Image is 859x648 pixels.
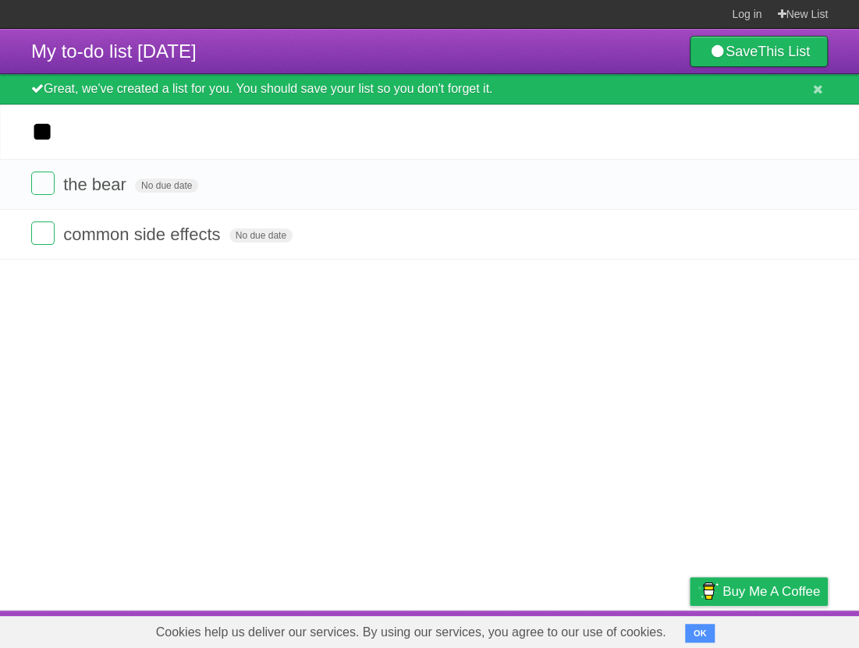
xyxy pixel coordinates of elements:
[63,175,130,194] span: the bear
[31,41,197,62] span: My to-do list [DATE]
[140,617,682,648] span: Cookies help us deliver our services. By using our services, you agree to our use of cookies.
[616,614,651,644] a: Terms
[697,578,719,604] img: Buy me a coffee
[31,221,55,245] label: Done
[135,179,198,193] span: No due date
[63,225,224,244] span: common side effects
[685,624,715,643] button: OK
[690,36,828,67] a: SaveThis List
[669,614,710,644] a: Privacy
[722,578,820,605] span: Buy me a coffee
[534,614,597,644] a: Developers
[690,577,828,606] a: Buy me a coffee
[758,44,810,59] b: This List
[729,614,828,644] a: Suggest a feature
[31,172,55,195] label: Done
[229,228,293,243] span: No due date
[482,614,515,644] a: About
